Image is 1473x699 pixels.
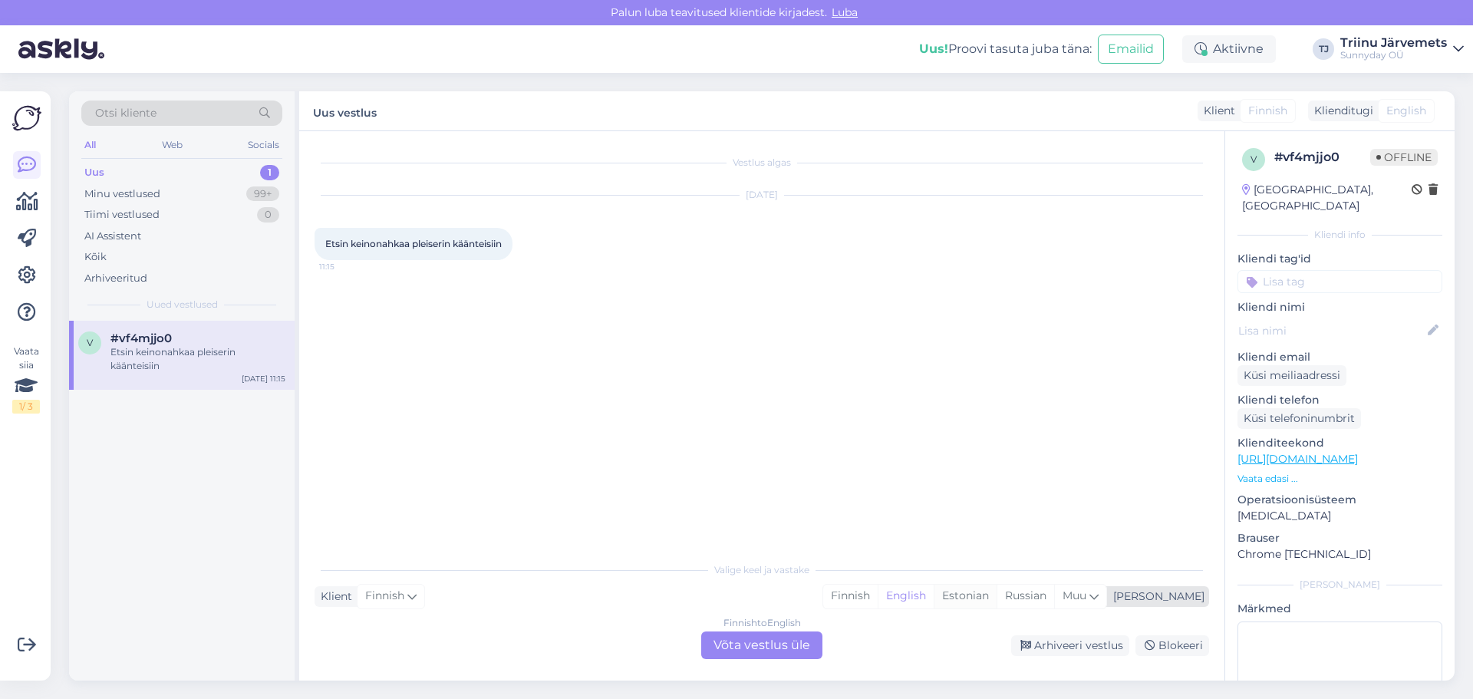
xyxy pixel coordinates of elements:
[723,616,801,630] div: Finnish to English
[12,400,40,414] div: 1 / 3
[1011,635,1129,656] div: Arhiveeri vestlus
[1237,508,1442,524] p: [MEDICAL_DATA]
[1237,492,1442,508] p: Operatsioonisüsteem
[1237,392,1442,408] p: Kliendi telefon
[110,331,172,345] span: #vf4mjjo0
[315,563,1209,577] div: Valige keel ja vastake
[1098,35,1164,64] button: Emailid
[1340,37,1447,49] div: Triinu Järvemets
[1237,578,1442,592] div: [PERSON_NAME]
[1182,35,1276,63] div: Aktiivne
[246,186,279,202] div: 99+
[701,631,822,659] div: Võta vestlus üle
[1237,435,1442,451] p: Klienditeekond
[1237,270,1442,293] input: Lisa tag
[147,298,218,312] span: Uued vestlused
[315,156,1209,170] div: Vestlus algas
[919,40,1092,58] div: Proovi tasuta juba täna:
[1198,103,1235,119] div: Klient
[260,165,279,180] div: 1
[245,135,282,155] div: Socials
[315,589,352,605] div: Klient
[257,207,279,223] div: 0
[827,5,862,19] span: Luba
[365,588,404,605] span: Finnish
[1238,322,1425,339] input: Lisa nimi
[84,271,147,286] div: Arhiveeritud
[1251,153,1257,165] span: v
[1237,601,1442,617] p: Märkmed
[823,585,878,608] div: Finnish
[87,337,93,348] span: v
[84,229,141,244] div: AI Assistent
[110,345,285,373] div: Etsin keinonahkaa pleiserin käänteisiin
[919,41,948,56] b: Uus!
[1237,408,1361,429] div: Küsi telefoninumbrit
[1386,103,1426,119] span: English
[1313,38,1334,60] div: TJ
[1237,472,1442,486] p: Vaata edasi ...
[84,249,107,265] div: Kõik
[934,585,997,608] div: Estonian
[84,207,160,223] div: Tiimi vestlused
[12,345,40,414] div: Vaata siia
[1237,365,1346,386] div: Küsi meiliaadressi
[1237,299,1442,315] p: Kliendi nimi
[1107,589,1204,605] div: [PERSON_NAME]
[1237,251,1442,267] p: Kliendi tag'id
[315,188,1209,202] div: [DATE]
[84,165,104,180] div: Uus
[1237,452,1358,466] a: [URL][DOMAIN_NAME]
[1370,149,1438,166] span: Offline
[878,585,934,608] div: English
[1308,103,1373,119] div: Klienditugi
[325,238,502,249] span: Etsin keinonahkaa pleiserin käänteisiin
[1237,349,1442,365] p: Kliendi email
[1237,530,1442,546] p: Brauser
[1340,37,1464,61] a: Triinu JärvemetsSunnyday OÜ
[1237,546,1442,562] p: Chrome [TECHNICAL_ID]
[319,261,377,272] span: 11:15
[313,101,377,121] label: Uus vestlus
[84,186,160,202] div: Minu vestlused
[95,105,157,121] span: Otsi kliente
[997,585,1054,608] div: Russian
[1274,148,1370,167] div: # vf4mjjo0
[1135,635,1209,656] div: Blokeeri
[159,135,186,155] div: Web
[1340,49,1447,61] div: Sunnyday OÜ
[1063,589,1086,602] span: Muu
[1248,103,1287,119] span: Finnish
[1237,228,1442,242] div: Kliendi info
[1242,182,1412,214] div: [GEOGRAPHIC_DATA], [GEOGRAPHIC_DATA]
[12,104,41,133] img: Askly Logo
[81,135,99,155] div: All
[242,373,285,384] div: [DATE] 11:15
